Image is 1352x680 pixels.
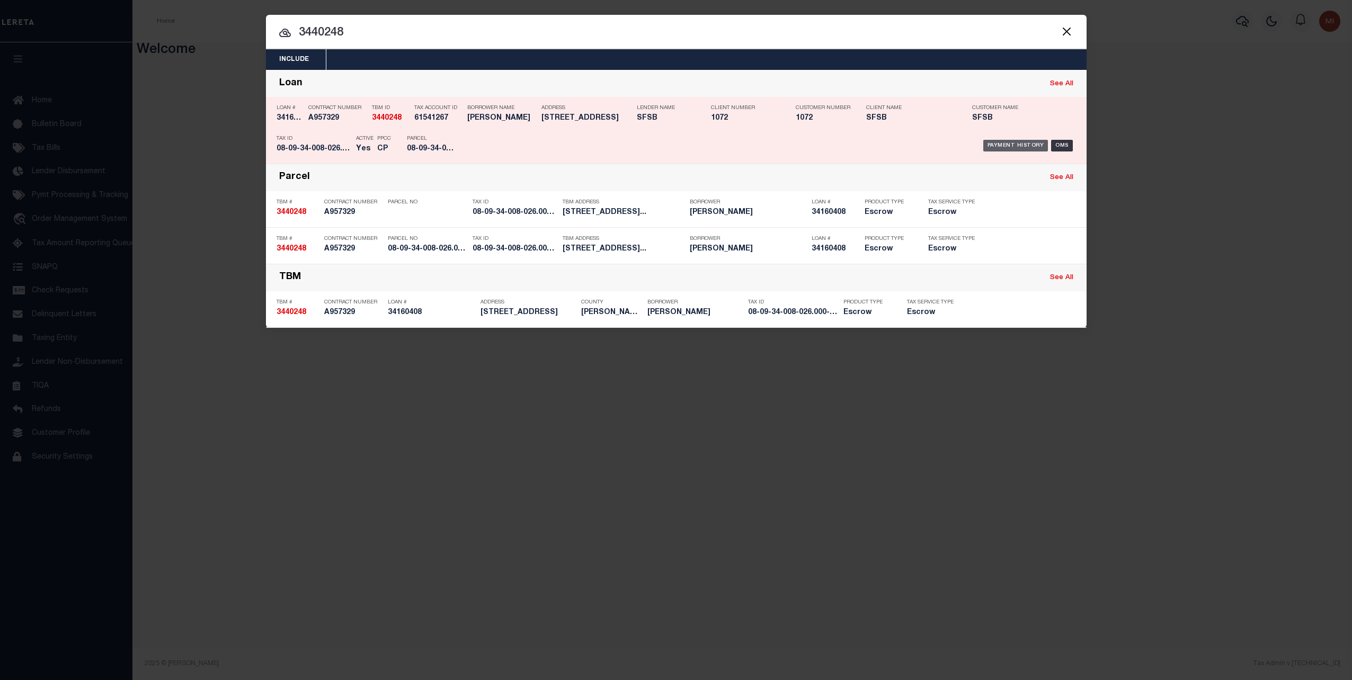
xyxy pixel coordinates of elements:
[277,308,319,317] h5: 3440248
[647,299,743,306] p: Borrower
[324,308,383,317] h5: A957329
[277,209,306,216] strong: 3440248
[907,299,960,306] p: Tax Service Type
[1050,274,1073,281] a: See All
[748,308,838,317] h5: 08-09-34-008-026.000-003
[812,245,859,254] h5: 34160408
[324,199,383,205] p: Contract Number
[928,236,976,242] p: Tax Service Type
[1050,174,1073,181] a: See All
[388,236,467,242] p: Parcel No
[796,114,849,123] h5: 1072
[928,245,976,254] h5: Escrow
[812,208,859,217] h5: 34160408
[277,208,319,217] h5: 3440248
[748,299,838,306] p: Tax ID
[563,236,684,242] p: TBM Address
[388,308,475,317] h5: 34160408
[388,299,475,306] p: Loan #
[377,136,391,142] p: PPCC
[277,136,351,142] p: Tax ID
[324,236,383,242] p: Contract Number
[279,78,303,90] div: Loan
[711,105,780,111] p: Client Number
[324,299,383,306] p: Contract Number
[690,199,806,205] p: Borrower
[372,114,402,122] strong: 3440248
[983,140,1048,151] div: Payment History
[563,199,684,205] p: TBM Address
[481,308,576,317] h5: 488 W 8TH ST
[1051,140,1073,151] div: OMS
[277,145,351,154] h5: 08-09-34-008-026.000-003
[1050,80,1073,87] a: See All
[324,245,383,254] h5: A957329
[279,172,310,184] div: Parcel
[473,236,557,242] p: Tax ID
[277,236,319,242] p: TBM #
[377,145,391,154] h5: CP
[637,105,695,111] p: Lender Name
[972,105,1062,111] p: Customer Name
[843,308,891,317] h5: Escrow
[865,199,912,205] p: Product Type
[414,114,462,123] h5: 61541267
[865,236,912,242] p: Product Type
[277,299,319,306] p: TBM #
[690,236,806,242] p: Borrower
[690,245,806,254] h5: Michael Stipes
[481,299,576,306] p: Address
[907,308,960,317] h5: Escrow
[1060,24,1074,38] button: Close
[843,299,891,306] p: Product Type
[279,272,301,284] div: TBM
[563,208,684,217] h5: 488 W 8TH ST BURLINGTON IN 4691...
[866,105,956,111] p: Client Name
[372,114,409,123] h5: 3440248
[541,114,631,123] h5: 488 W 8th St Burlington IN 46915
[266,24,1087,42] input: Start typing...
[277,309,306,316] strong: 3440248
[277,114,303,123] h5: 34160408
[473,208,557,217] h5: 08-09-34-008-026.000-003
[467,114,536,123] h5: MICHAEL STIPES
[388,199,467,205] p: Parcel No
[812,236,859,242] p: Loan #
[928,208,976,217] h5: Escrow
[865,208,912,217] h5: Escrow
[407,136,455,142] p: Parcel
[972,114,1062,123] h5: SFSB
[541,105,631,111] p: Address
[277,245,306,253] strong: 3440248
[356,136,373,142] p: Active
[690,208,806,217] h5: Michael Stipes
[308,114,367,123] h5: A957329
[581,299,642,306] p: County
[563,245,684,254] h5: 488 W 8TH ST BURLINGTON IN 4691...
[711,114,780,123] h5: 1072
[467,105,536,111] p: Borrower Name
[414,105,462,111] p: Tax Account ID
[372,105,409,111] p: TBM ID
[277,199,319,205] p: TBM #
[637,114,695,123] h5: SFSB
[812,199,859,205] p: Loan #
[407,145,455,154] h5: 08-09-34-008-026.000-003
[866,114,956,123] h5: SFSB
[356,145,372,154] h5: Yes
[308,105,367,111] p: Contract Number
[581,308,642,317] h5: Carroll
[865,245,912,254] h5: Escrow
[473,245,557,254] h5: 08-09-34-008-026.000-003
[928,199,976,205] p: Tax Service Type
[277,105,303,111] p: Loan #
[647,308,743,317] h5: Michael Stipes
[266,49,322,70] button: Include
[277,245,319,254] h5: 3440248
[324,208,383,217] h5: A957329
[796,105,850,111] p: Customer Number
[388,245,467,254] h5: 08-09-34-008-026.000-003
[473,199,557,205] p: Tax ID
